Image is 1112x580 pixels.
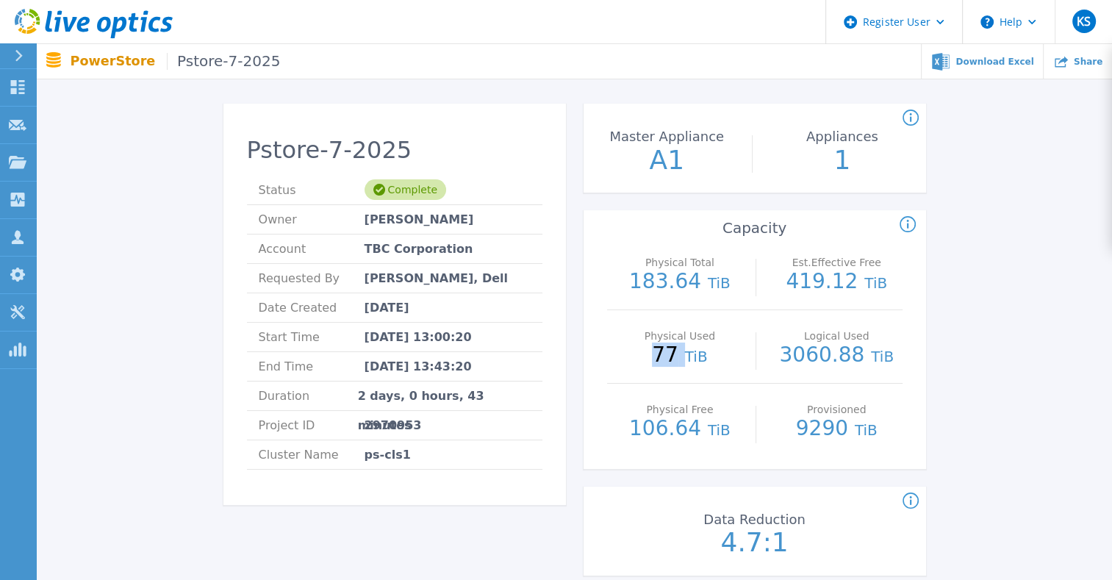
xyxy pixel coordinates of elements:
[617,257,742,268] p: Physical Total
[614,345,746,367] p: 77
[685,348,708,365] span: TiB
[259,440,365,469] span: Cluster Name
[259,352,365,381] span: End Time
[259,205,365,234] span: Owner
[358,382,531,410] span: 2 days, 0 hours, 43 minutes
[775,257,899,268] p: Est.Effective Free
[259,264,365,293] span: Requested By
[775,404,899,415] p: Provisioned
[771,418,903,440] p: 9290
[365,205,474,234] span: [PERSON_NAME]
[708,274,731,292] span: TiB
[365,323,472,351] span: [DATE] 13:00:20
[365,234,473,263] span: TBC Corporation
[1074,57,1102,66] span: Share
[760,147,925,173] p: 1
[365,293,409,322] span: [DATE]
[259,382,358,410] span: Duration
[617,331,742,341] p: Physical Used
[365,411,422,440] span: 2970953
[771,345,903,367] p: 3060.88
[588,130,745,143] p: Master Appliance
[259,234,365,263] span: Account
[672,529,837,556] p: 4.7:1
[167,53,280,70] span: Pstore-7-2025
[365,179,446,200] div: Complete
[259,293,365,322] span: Date Created
[247,137,542,164] h2: Pstore-7-2025
[864,274,887,292] span: TiB
[259,323,365,351] span: Start Time
[614,418,746,440] p: 106.64
[365,264,509,293] span: [PERSON_NAME], Dell
[771,271,903,293] p: 419.12
[775,331,899,341] p: Logical Used
[614,271,746,293] p: 183.64
[955,57,1033,66] span: Download Excel
[675,513,833,526] p: Data Reduction
[365,440,411,469] span: ps-cls1
[365,352,472,381] span: [DATE] 13:43:20
[855,421,878,439] span: TiB
[871,348,894,365] span: TiB
[71,53,281,70] p: PowerStore
[764,130,921,143] p: Appliances
[259,176,365,204] span: Status
[617,404,742,415] p: Physical Free
[584,147,749,173] p: A1
[708,421,731,439] span: TiB
[259,411,365,440] span: Project ID
[1077,15,1091,27] span: KS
